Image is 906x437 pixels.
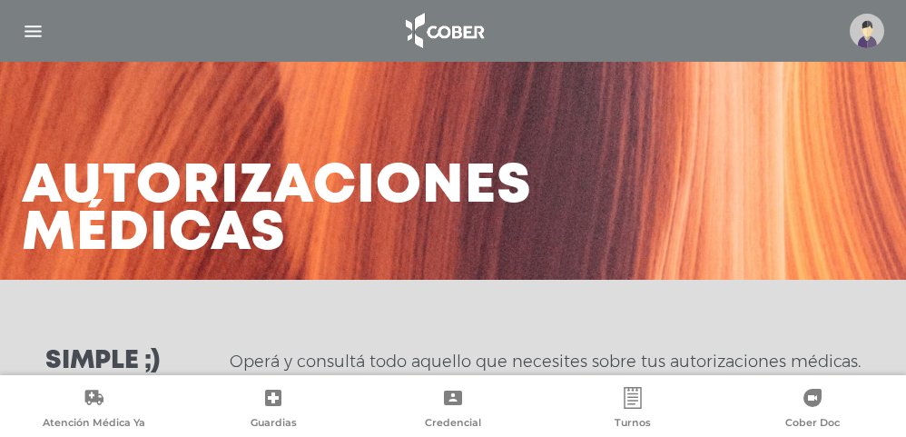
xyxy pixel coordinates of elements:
[22,164,532,258] h3: Autorizaciones médicas
[183,387,363,433] a: Guardias
[785,416,840,432] span: Cober Doc
[22,20,44,43] img: Cober_menu-lines-white.svg
[543,387,723,433] a: Turnos
[363,387,543,433] a: Credencial
[425,416,481,432] span: Credencial
[4,387,183,433] a: Atención Médica Ya
[251,416,297,432] span: Guardias
[850,14,884,48] img: profile-placeholder.svg
[43,416,145,432] span: Atención Médica Ya
[45,349,160,374] h3: Simple ;)
[723,387,902,433] a: Cober Doc
[230,351,861,372] p: Operá y consultá todo aquello que necesites sobre tus autorizaciones médicas.
[396,9,491,53] img: logo_cober_home-white.png
[615,416,651,432] span: Turnos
